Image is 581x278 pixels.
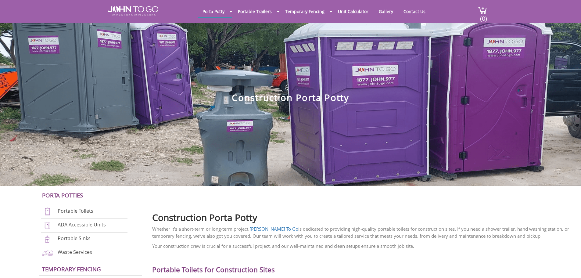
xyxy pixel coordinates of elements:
h2: Construction Porta Potty [152,209,572,222]
img: portable-toilets-new.png [41,208,54,216]
a: Gallery [374,5,398,17]
img: cart a [478,6,487,14]
a: Portable Trailers [233,5,276,17]
img: portable-sinks-new.png [41,235,54,243]
a: ADA Accessible Units [58,221,106,228]
img: waste-services-new.png [41,249,54,257]
a: Portable Sinks [58,235,91,242]
img: ADA-units-new.png [41,221,54,229]
img: JOHN to go [108,6,158,16]
a: Waste Services [58,249,92,255]
a: Contact Us [399,5,430,17]
a: Porta Potties [42,191,83,199]
p: Whether it’s a short-term or long-term project, is dedicated to providing high-quality portable t... [152,226,572,240]
span: (0) [480,9,487,23]
a: Porta Potty [198,5,229,17]
a: Temporary Fencing [42,265,101,273]
a: Portable Toilets [58,208,93,215]
h2: Portable Toilets for Construction Sites [152,256,572,274]
p: Your construction crew is crucial for a successful project, and our well-maintained and clean set... [152,243,572,250]
a: [PERSON_NAME] To Go [249,226,298,232]
a: Unit Calculator [333,5,373,17]
a: Temporary Fencing [281,5,329,17]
